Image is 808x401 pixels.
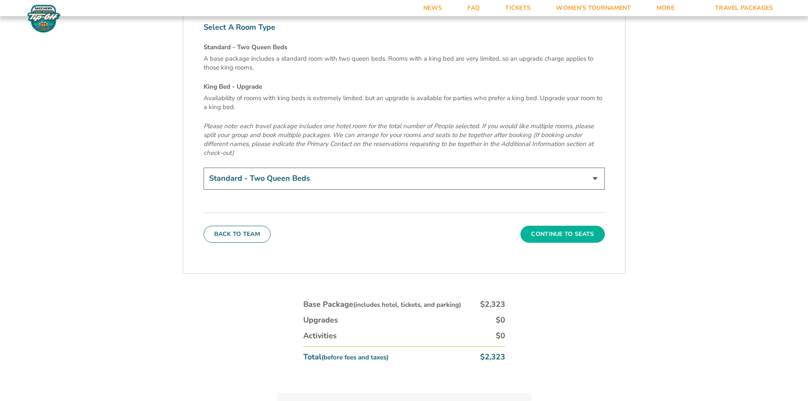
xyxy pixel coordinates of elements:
[353,300,461,309] small: (includes hotel, tickets, and parking)
[204,43,605,52] h4: Standard - Two Queen Beds
[204,226,271,243] button: Back To Team
[496,315,505,325] div: $0
[480,352,505,362] div: $2,323
[204,22,605,33] label: Select A Room Type
[496,331,505,341] div: $0
[303,315,338,325] div: Upgrades
[204,54,605,72] p: A base package includes a standard room with two queen beds. Rooms with a king bed are very limit...
[322,353,389,362] small: (before fees and taxes)
[303,299,461,310] div: Base Package
[303,352,389,362] div: Total
[25,4,62,33] img: Fort Myers Tip-Off
[204,94,605,112] p: Availability of rooms with king beds is extremely limited, but an upgrade is available for partie...
[204,82,605,91] h4: King Bed - Upgrade
[480,299,505,310] div: $2,323
[303,331,337,341] div: Activities
[204,122,594,157] em: Please note: each travel package includes one hotel room for the total number of People selected....
[520,226,604,243] button: Continue To Seats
